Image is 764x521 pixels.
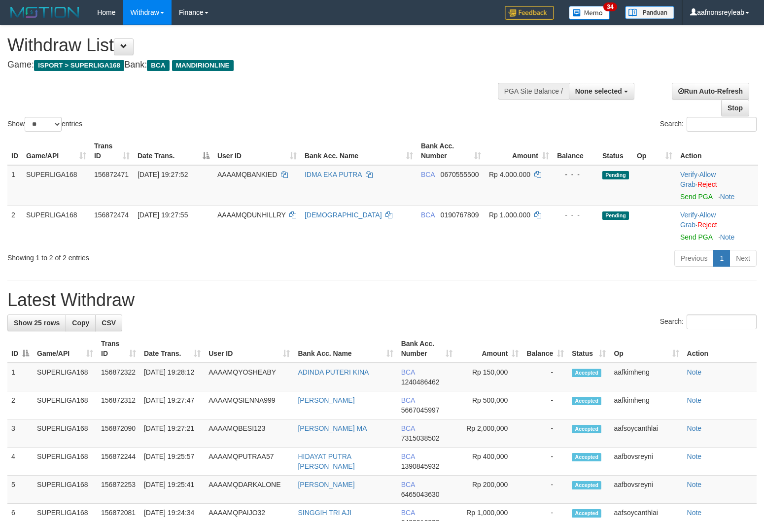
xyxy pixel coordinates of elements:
th: Bank Acc. Number: activate to sort column ascending [417,137,485,165]
span: Accepted [572,425,601,433]
input: Search: [687,117,757,132]
select: Showentries [25,117,62,132]
span: Pending [602,211,629,220]
img: Button%20Memo.svg [569,6,610,20]
th: Date Trans.: activate to sort column descending [134,137,213,165]
span: [DATE] 19:27:55 [138,211,188,219]
a: Copy [66,314,96,331]
td: 3 [7,419,33,448]
a: Next [729,250,757,267]
th: Status: activate to sort column ascending [568,335,610,363]
td: 2 [7,391,33,419]
td: 5 [7,476,33,504]
a: Allow Grab [680,171,716,188]
a: Note [720,233,735,241]
td: 4 [7,448,33,476]
a: [PERSON_NAME] MA [298,424,367,432]
span: · [680,171,716,188]
td: - [522,391,568,419]
span: BCA [421,171,435,178]
a: Note [687,368,702,376]
a: Stop [721,100,749,116]
span: Pending [602,171,629,179]
h4: Game: Bank: [7,60,499,70]
a: Note [687,424,702,432]
td: SUPERLIGA168 [33,419,97,448]
span: AAAAMQDUNHILLRY [217,211,286,219]
img: Feedback.jpg [505,6,554,20]
span: Accepted [572,397,601,405]
td: SUPERLIGA168 [22,165,90,206]
td: · · [676,206,758,246]
td: AAAAMQDARKALONE [205,476,294,504]
td: AAAAMQSIENNA999 [205,391,294,419]
td: Rp 2,000,000 [456,419,523,448]
td: 2 [7,206,22,246]
td: AAAAMQBESI123 [205,419,294,448]
a: Send PGA [680,193,712,201]
span: Copy 6465043630 to clipboard [401,490,440,498]
div: - - - [557,170,594,179]
th: Bank Acc. Name: activate to sort column ascending [294,335,397,363]
span: Accepted [572,453,601,461]
th: Op: activate to sort column ascending [610,335,683,363]
a: HIDAYAT PUTRA [PERSON_NAME] [298,452,354,470]
td: AAAAMQYOSHEABY [205,363,294,391]
span: Copy 0190767809 to clipboard [441,211,479,219]
span: AAAAMQBANKIED [217,171,277,178]
span: Copy 1390845932 to clipboard [401,462,440,470]
a: Reject [697,221,717,229]
span: Accepted [572,481,601,489]
button: None selected [569,83,634,100]
th: Trans ID: activate to sort column ascending [90,137,134,165]
span: 156872474 [94,211,129,219]
th: Status [598,137,633,165]
h1: Latest Withdraw [7,290,757,310]
span: BCA [147,60,169,71]
td: 156872253 [97,476,140,504]
td: [DATE] 19:25:57 [140,448,205,476]
th: Date Trans.: activate to sort column ascending [140,335,205,363]
td: aafsoycanthlai [610,419,683,448]
td: Rp 150,000 [456,363,523,391]
span: BCA [401,509,415,517]
span: CSV [102,319,116,327]
span: BCA [401,368,415,376]
input: Search: [687,314,757,329]
td: SUPERLIGA168 [33,448,97,476]
a: CSV [95,314,122,331]
span: Show 25 rows [14,319,60,327]
span: Rp 1.000.000 [489,211,530,219]
a: Note [687,396,702,404]
th: Balance: activate to sort column ascending [522,335,568,363]
a: ADINDA PUTERI KINA [298,368,369,376]
span: BCA [421,211,435,219]
td: - [522,363,568,391]
th: User ID: activate to sort column ascending [205,335,294,363]
span: BCA [401,452,415,460]
span: BCA [401,481,415,488]
img: panduan.png [625,6,674,19]
label: Show entries [7,117,82,132]
span: Copy 0670555500 to clipboard [441,171,479,178]
div: PGA Site Balance / [498,83,569,100]
td: 156872312 [97,391,140,419]
span: 34 [603,2,617,11]
td: AAAAMQPUTRAA57 [205,448,294,476]
td: [DATE] 19:27:21 [140,419,205,448]
span: ISPORT > SUPERLIGA168 [34,60,124,71]
span: MANDIRIONLINE [172,60,234,71]
span: Rp 4.000.000 [489,171,530,178]
a: Note [687,452,702,460]
a: Run Auto-Refresh [672,83,749,100]
td: [DATE] 19:28:12 [140,363,205,391]
th: Game/API: activate to sort column ascending [22,137,90,165]
td: - [522,419,568,448]
th: Bank Acc. Number: activate to sort column ascending [397,335,456,363]
span: 156872471 [94,171,129,178]
div: Showing 1 to 2 of 2 entries [7,249,311,263]
a: Show 25 rows [7,314,66,331]
td: [DATE] 19:27:47 [140,391,205,419]
td: 1 [7,165,22,206]
a: Send PGA [680,233,712,241]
